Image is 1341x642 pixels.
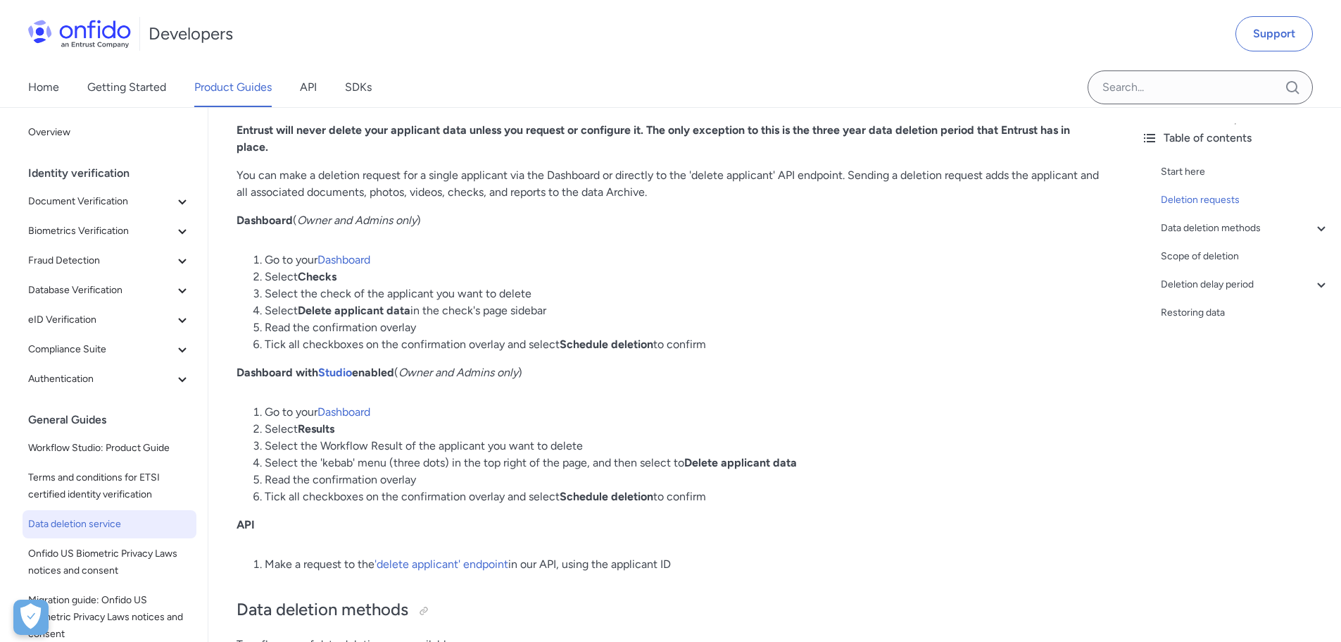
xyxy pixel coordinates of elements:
a: Data deletion methods [1161,220,1330,237]
a: API [300,68,317,107]
li: Tick all checkboxes on the confirmation overlay and select to confirm [265,488,1102,505]
a: Deletion requests [1161,192,1330,209]
span: Terms and conditions for ETSI certified identity verification [28,469,191,503]
strong: Dashboard with enabled [237,366,394,379]
strong: Delete applicant data [684,456,797,469]
li: Select [265,421,1102,438]
a: Restoring data [1161,304,1330,321]
a: Home [28,68,59,107]
span: Authentication [28,371,174,388]
div: Table of contents [1141,130,1330,147]
strong: Delete applicant data [298,304,410,317]
li: Select the Workflow Result of the applicant you want to delete [265,438,1102,455]
button: Authentication [23,365,196,393]
li: Select the 'kebab' menu (three dots) in the top right of the page, and then select to [265,455,1102,471]
span: Compliance Suite [28,341,174,358]
a: Studio [318,366,352,379]
a: Data deletion service [23,510,196,538]
li: Read the confirmation overlay [265,471,1102,488]
span: Onfido US Biometric Privacy Laws notices and consent [28,545,191,579]
img: Onfido Logo [28,20,131,48]
strong: API [237,518,255,531]
a: Deletion delay period [1161,276,1330,293]
em: Owner and Admins only [297,214,417,227]
button: Document Verification [23,187,196,216]
li: Go to your [265,404,1102,421]
li: Make a request to the in our API, using the applicant ID [265,556,1102,573]
a: Terms and conditions for ETSI certified identity verification [23,464,196,509]
strong: Checks [298,270,336,283]
a: Support [1235,16,1313,51]
span: Biometrics Verification [28,223,174,240]
a: Getting Started [87,68,166,107]
strong: Results [298,422,334,436]
h1: Developers [149,23,233,45]
button: Compliance Suite [23,335,196,364]
strong: Dashboard [237,214,293,227]
button: eID Verification [23,306,196,334]
button: Database Verification [23,276,196,304]
p: ( ) [237,212,1102,229]
span: Data deletion service [28,516,191,533]
a: Product Guides [194,68,272,107]
a: Start here [1161,163,1330,180]
a: Workflow Studio: Product Guide [23,434,196,462]
strong: Schedule deletion [560,338,653,351]
span: Workflow Studio: Product Guide [28,440,191,457]
li: Select the check of the applicant you want to delete [265,285,1102,302]
div: Identity verification [28,159,202,187]
em: Owner and Admins only [398,366,518,379]
p: ( ) [237,364,1102,381]
span: Fraud Detection [28,252,174,269]
span: Overview [28,124,191,141]
div: Cookie Preferences [13,600,49,635]
a: Dashboard [317,405,370,419]
li: Tick all checkboxes on the confirmation overlay and select to confirm [265,336,1102,353]
div: General Guides [28,406,202,434]
p: You can make a deletion request for a single applicant via the Dashboard or directly to the 'dele... [237,167,1102,201]
span: Document Verification [28,193,174,210]
input: Onfido search input field [1088,70,1313,104]
a: Dashboard [317,253,370,266]
a: Onfido US Biometric Privacy Laws notices and consent [23,540,196,585]
strong: Entrust will never delete your applicant data unless you request or configure it. The only except... [237,123,1070,154]
button: Open Preferences [13,600,49,635]
li: Go to your [265,252,1102,268]
button: Fraud Detection [23,247,196,275]
li: Read the confirmation overlay [265,319,1102,336]
strong: Schedule deletion [560,490,653,503]
a: SDKs [345,68,372,107]
a: Scope of deletion [1161,248,1330,265]
h2: Data deletion methods [237,598,1102,622]
a: Overview [23,118,196,147]
span: eID Verification [28,311,174,328]
button: Biometrics Verification [23,217,196,245]
li: Select in the check's page sidebar [265,302,1102,319]
span: Database Verification [28,282,174,299]
li: Select [265,268,1102,285]
a: 'delete applicant' endpoint [374,557,508,571]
